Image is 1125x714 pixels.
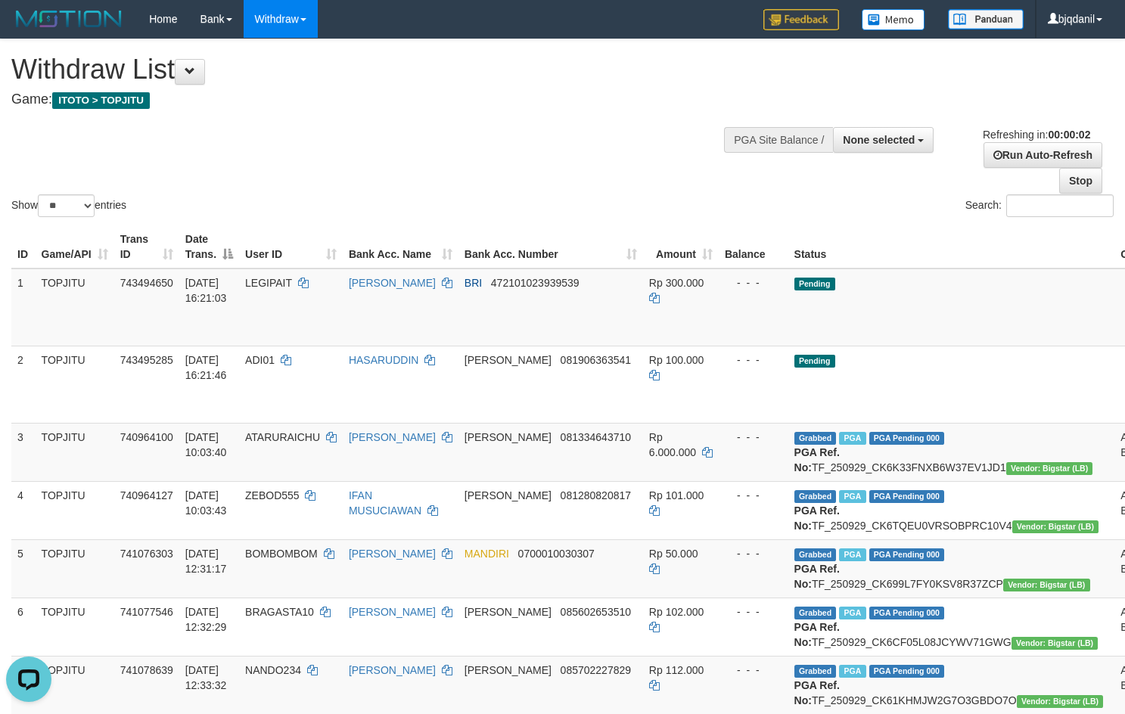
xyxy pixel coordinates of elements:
[36,598,114,656] td: TOPJITU
[36,225,114,269] th: Game/API: activate to sort column ascending
[1012,520,1099,533] span: Vendor URL: https://dashboard.q2checkout.com/secure
[649,606,704,618] span: Rp 102.000
[349,489,421,517] a: IFAN MUSUCIAWAN
[491,277,580,289] span: Copy 472101023939539 to clipboard
[179,225,239,269] th: Date Trans.: activate to sort column descending
[185,548,227,575] span: [DATE] 12:31:17
[839,490,866,503] span: Marked by bjqwili
[458,225,643,269] th: Bank Acc. Number: activate to sort column ascending
[465,431,552,443] span: [PERSON_NAME]
[465,277,482,289] span: BRI
[984,142,1102,168] a: Run Auto-Refresh
[120,664,173,676] span: 741078639
[794,278,835,290] span: Pending
[11,8,126,30] img: MOTION_logo.png
[725,430,782,445] div: - - -
[788,225,1115,269] th: Status
[794,490,837,503] span: Grabbed
[120,354,173,366] span: 743495285
[794,621,840,648] b: PGA Ref. No:
[794,679,840,706] b: PGA Ref. No:
[763,9,839,30] img: Feedback.jpg
[649,489,704,501] span: Rp 101.000
[983,129,1090,141] span: Refreshing in:
[6,6,51,51] button: Open LiveChat chat widget
[349,548,436,560] a: [PERSON_NAME]
[869,607,945,619] span: PGA Pending
[343,225,458,269] th: Bank Acc. Name: activate to sort column ascending
[36,481,114,539] td: TOPJITU
[245,431,320,443] span: ATARURAICHU
[869,490,945,503] span: PGA Pending
[788,423,1115,481] td: TF_250929_CK6K33FNXB6W37EV1JD1
[794,607,837,619] span: Grabbed
[239,225,343,269] th: User ID: activate to sort column ascending
[794,563,840,590] b: PGA Ref. No:
[788,481,1115,539] td: TF_250929_CK6TQEU0VRSOBPRC10V4
[11,598,36,656] td: 6
[649,277,704,289] span: Rp 300.000
[833,127,934,153] button: None selected
[725,352,782,368] div: - - -
[11,225,36,269] th: ID
[185,431,227,458] span: [DATE] 10:03:40
[349,664,436,676] a: [PERSON_NAME]
[120,489,173,501] span: 740964127
[869,548,945,561] span: PGA Pending
[719,225,788,269] th: Balance
[561,354,631,366] span: Copy 081906363541 to clipboard
[725,488,782,503] div: - - -
[839,548,866,561] span: Marked by bjqsamuel
[788,598,1115,656] td: TF_250929_CK6CF05L08JCYWV71GWG
[839,607,866,619] span: Marked by bjqdanil
[465,354,552,366] span: [PERSON_NAME]
[185,489,227,517] span: [DATE] 10:03:43
[843,134,915,146] span: None selected
[1059,168,1102,194] a: Stop
[649,548,698,560] span: Rp 50.000
[52,92,150,109] span: ITOTO > TOPJITU
[245,664,301,676] span: NANDO234
[11,54,735,85] h1: Withdraw List
[643,225,719,269] th: Amount: activate to sort column ascending
[185,606,227,633] span: [DATE] 12:32:29
[965,194,1114,217] label: Search:
[38,194,95,217] select: Showentries
[11,539,36,598] td: 5
[185,664,227,691] span: [DATE] 12:33:32
[349,277,436,289] a: [PERSON_NAME]
[649,664,704,676] span: Rp 112.000
[839,432,866,445] span: Marked by bjqwili
[1006,194,1114,217] input: Search:
[794,432,837,445] span: Grabbed
[1003,579,1090,591] span: Vendor URL: https://dashboard.q2checkout.com/secure
[561,431,631,443] span: Copy 081334643710 to clipboard
[36,423,114,481] td: TOPJITU
[120,606,173,618] span: 741077546
[245,277,292,289] span: LEGIPAIT
[465,664,552,676] span: [PERSON_NAME]
[120,277,173,289] span: 743494650
[349,354,419,366] a: HASARUDDIN
[862,9,925,30] img: Button%20Memo.svg
[518,548,595,560] span: Copy 0700010030307 to clipboard
[725,275,782,290] div: - - -
[245,489,300,501] span: ZEBOD555
[114,225,179,269] th: Trans ID: activate to sort column ascending
[869,432,945,445] span: PGA Pending
[11,92,735,107] h4: Game:
[948,9,1024,29] img: panduan.png
[649,354,704,366] span: Rp 100.000
[245,548,318,560] span: BOMBOMBOM
[245,354,275,366] span: ADI01
[794,355,835,368] span: Pending
[36,539,114,598] td: TOPJITU
[725,604,782,619] div: - - -
[561,489,631,501] span: Copy 081280820817 to clipboard
[561,606,631,618] span: Copy 085602653510 to clipboard
[185,354,227,381] span: [DATE] 16:21:46
[120,548,173,560] span: 741076303
[465,548,509,560] span: MANDIRI
[120,431,173,443] span: 740964100
[869,665,945,678] span: PGA Pending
